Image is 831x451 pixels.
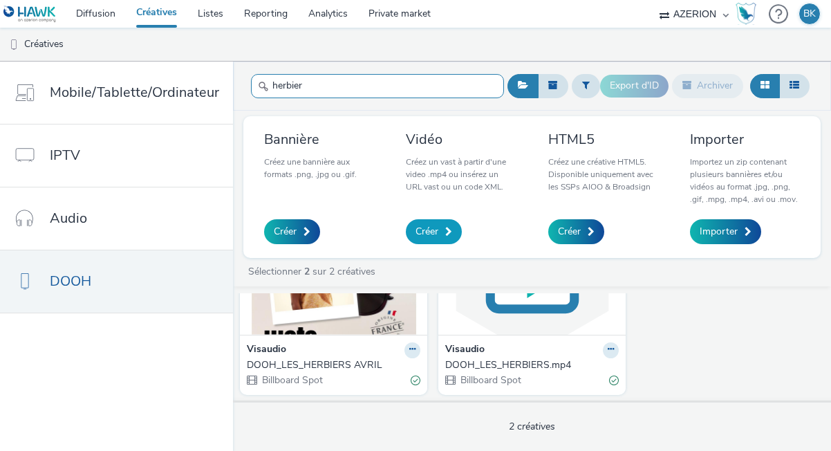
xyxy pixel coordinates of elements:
[459,374,521,387] span: Billboard Spot
[558,225,581,239] span: Créer
[261,374,323,387] span: Billboard Spot
[690,130,800,149] h3: Importer
[247,358,415,372] div: DOOH_LES_HERBIERS AVRIL
[50,208,87,228] span: Audio
[247,358,420,372] a: DOOH_LES_HERBIERS AVRIL
[690,156,800,205] p: Importez un zip contenant plusieurs bannières et/ou vidéos au format .jpg, .png, .gif, .mpg, .mp4...
[50,271,91,291] span: DOOH
[406,130,516,149] h3: Vidéo
[247,342,286,358] strong: Visaudio
[274,225,297,239] span: Créer
[736,3,756,25] img: Hawk Academy
[445,358,613,372] div: DOOH_LES_HERBIERS.mp4
[50,145,80,165] span: IPTV
[600,75,669,97] button: Export d'ID
[264,130,374,149] h3: Bannière
[736,3,762,25] a: Hawk Academy
[445,342,485,358] strong: Visaudio
[304,265,310,278] strong: 2
[750,74,780,98] button: Grille
[445,358,619,372] a: DOOH_LES_HERBIERS.mp4
[406,219,462,244] a: Créer
[509,420,555,433] span: 2 créatives
[247,265,381,278] a: Sélectionner sur 2 créatives
[672,74,743,98] button: Archiver
[700,225,738,239] span: Importer
[779,74,810,98] button: Liste
[411,374,420,388] div: Valide
[251,74,504,98] input: Rechercher...
[406,156,516,193] p: Créez un vast à partir d'une video .mp4 ou insérez un URL vast ou un code XML.
[3,6,57,23] img: undefined Logo
[264,219,320,244] a: Créer
[50,82,219,102] span: Mobile/Tablette/Ordinateur
[690,219,761,244] a: Importer
[548,219,604,244] a: Créer
[803,3,816,24] div: BK
[7,38,21,52] img: dooh
[548,156,658,193] p: Créez une créative HTML5. Disponible uniquement avec les SSPs AIOO & Broadsign
[264,156,374,181] p: Créez une bannière aux formats .png, .jpg ou .gif.
[609,374,619,388] div: Valide
[548,130,658,149] h3: HTML5
[416,225,438,239] span: Créer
